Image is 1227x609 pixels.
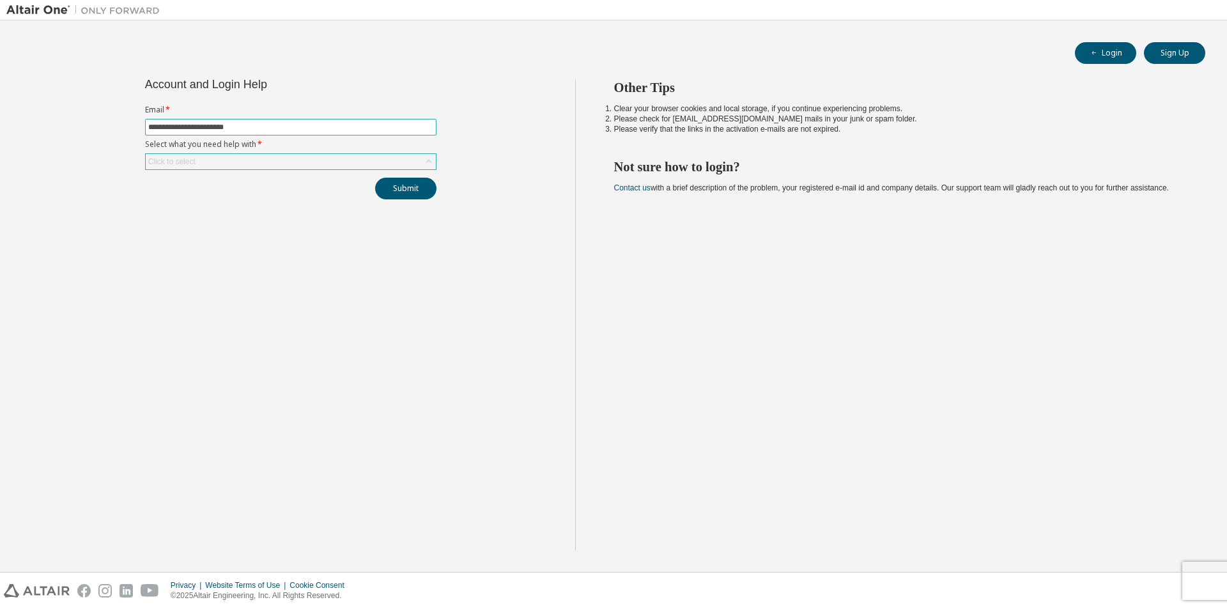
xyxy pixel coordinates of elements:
div: Account and Login Help [145,79,378,89]
img: facebook.svg [77,584,91,597]
button: Submit [375,178,436,199]
img: linkedin.svg [120,584,133,597]
button: Login [1075,42,1136,64]
div: Click to select [148,157,196,167]
label: Select what you need help with [145,139,436,150]
li: Please check for [EMAIL_ADDRESS][DOMAIN_NAME] mails in your junk or spam folder. [614,114,1183,124]
label: Email [145,105,436,115]
img: altair_logo.svg [4,584,70,597]
img: instagram.svg [98,584,112,597]
a: Contact us [614,183,651,192]
li: Clear your browser cookies and local storage, if you continue experiencing problems. [614,104,1183,114]
button: Sign Up [1144,42,1205,64]
span: with a brief description of the problem, your registered e-mail id and company details. Our suppo... [614,183,1169,192]
div: Privacy [171,580,205,590]
li: Please verify that the links in the activation e-mails are not expired. [614,124,1183,134]
img: youtube.svg [141,584,159,597]
div: Click to select [146,154,436,169]
h2: Other Tips [614,79,1183,96]
h2: Not sure how to login? [614,158,1183,175]
div: Website Terms of Use [205,580,289,590]
p: © 2025 Altair Engineering, Inc. All Rights Reserved. [171,590,352,601]
img: Altair One [6,4,166,17]
div: Cookie Consent [289,580,351,590]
